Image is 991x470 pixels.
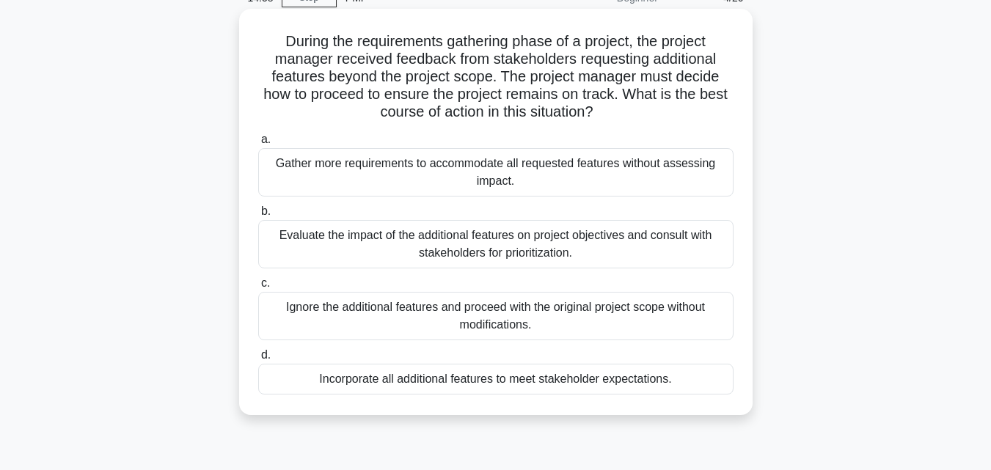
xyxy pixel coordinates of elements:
h5: During the requirements gathering phase of a project, the project manager received feedback from ... [257,32,735,122]
span: b. [261,205,271,217]
span: d. [261,348,271,361]
div: Incorporate all additional features to meet stakeholder expectations. [258,364,734,394]
div: Ignore the additional features and proceed with the original project scope without modifications. [258,292,734,340]
div: Evaluate the impact of the additional features on project objectives and consult with stakeholder... [258,220,734,268]
span: c. [261,276,270,289]
div: Gather more requirements to accommodate all requested features without assessing impact. [258,148,734,197]
span: a. [261,133,271,145]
